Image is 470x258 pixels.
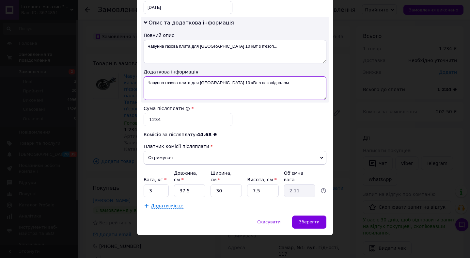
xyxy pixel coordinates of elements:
label: Сума післяплати [144,106,190,111]
span: Платник комісії післяплати [144,144,209,149]
label: Довжина, см [174,170,197,182]
span: Додати місце [151,203,183,209]
label: Ширина, см [211,170,231,182]
div: Додаткова інформація [144,69,326,75]
div: Комісія за післяплату: [144,131,326,138]
label: Вага, кг [144,177,166,182]
div: Повний опис [144,32,326,39]
span: Зберегти [299,219,320,224]
span: Отримувач [144,151,326,165]
textarea: Чавунна газова плита для [GEOGRAPHIC_DATA] 10 кВт з п'єзоп... [144,40,326,63]
span: 44.68 ₴ [197,132,217,137]
span: Скасувати [257,219,280,224]
span: Опис та додаткова інформація [149,20,234,26]
div: Об'ємна вага [284,170,315,183]
textarea: Чавунна газова плита для [GEOGRAPHIC_DATA] 10 кВт з пєзопідпалом [144,76,326,100]
label: Висота, см [247,177,276,182]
